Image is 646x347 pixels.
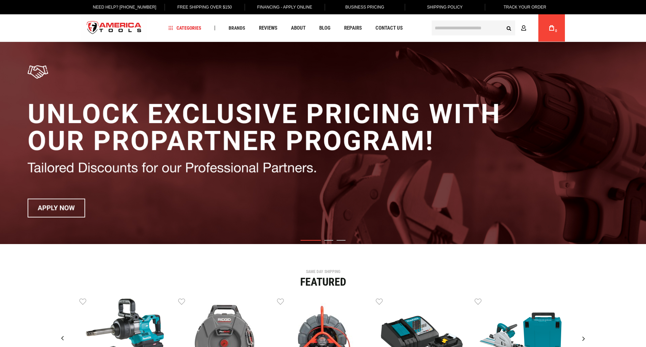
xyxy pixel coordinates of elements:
[372,24,406,33] a: Contact Us
[226,24,248,33] a: Brands
[319,26,330,31] span: Blog
[291,26,306,31] span: About
[81,15,147,41] a: store logo
[79,270,567,274] div: SAME DAY SHIPPING
[341,24,365,33] a: Repairs
[259,26,277,31] span: Reviews
[316,24,334,33] a: Blog
[54,330,71,347] div: Previous slide
[575,330,592,347] div: Next slide
[256,24,280,33] a: Reviews
[545,14,558,42] a: 0
[427,5,463,10] span: Shipping Policy
[344,26,362,31] span: Repairs
[166,24,204,33] a: Categories
[81,15,147,41] img: America Tools
[79,276,567,287] div: Featured
[288,24,309,33] a: About
[375,26,403,31] span: Contact Us
[502,21,515,34] button: Search
[555,29,557,33] span: 0
[169,26,201,30] span: Categories
[229,26,245,30] span: Brands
